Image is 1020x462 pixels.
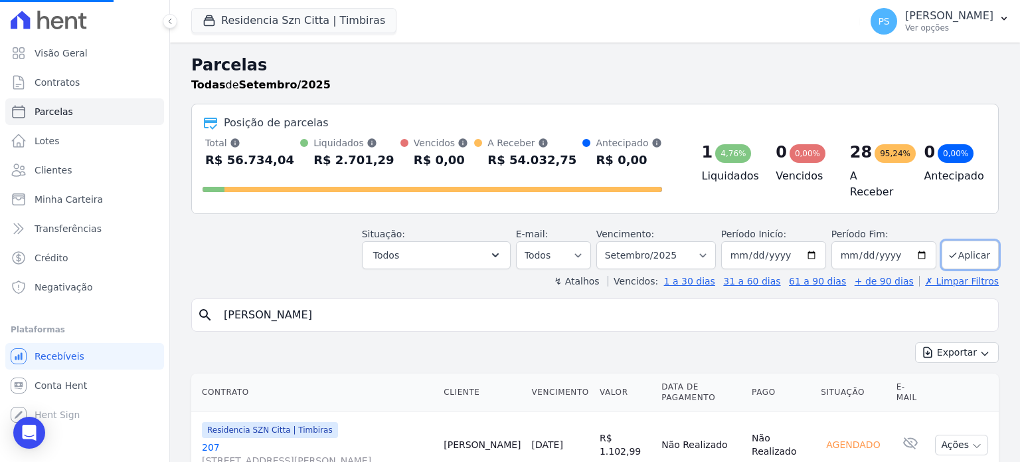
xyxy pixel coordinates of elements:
p: [PERSON_NAME] [905,9,993,23]
div: Posição de parcelas [224,115,329,131]
div: R$ 2.701,29 [313,150,394,171]
span: Residencia SZN Citta | Timbiras [202,422,338,438]
span: Negativação [35,281,93,294]
input: Buscar por nome do lote ou do cliente [216,302,993,328]
a: 61 a 90 dias [789,276,846,287]
div: Total [205,136,294,150]
span: Clientes [35,164,72,177]
button: Aplicar [942,241,999,269]
a: ✗ Limpar Filtros [919,276,999,287]
div: 0 [776,142,787,163]
h4: Liquidados [702,168,755,184]
label: Situação: [362,229,405,239]
p: de [191,77,331,93]
a: Transferências [5,215,164,242]
a: 1 a 30 dias [664,276,715,287]
a: + de 90 dias [855,276,914,287]
div: R$ 56.734,04 [205,150,294,171]
span: Conta Hent [35,379,87,392]
div: Plataformas [11,322,159,338]
label: ↯ Atalhos [554,276,599,287]
a: Lotes [5,128,164,154]
div: Antecipado [596,136,661,150]
label: Vencidos: [608,276,658,287]
div: Open Intercom Messenger [13,417,45,449]
a: Clientes [5,157,164,183]
a: Conta Hent [5,372,164,399]
span: Crédito [35,251,68,265]
div: 1 [702,142,713,163]
h2: Parcelas [191,53,999,77]
div: Liquidados [313,136,394,150]
div: R$ 0,00 [596,150,661,171]
a: Minha Carteira [5,186,164,213]
th: Valor [594,374,656,411]
strong: Setembro/2025 [239,78,331,91]
a: Recebíveis [5,343,164,370]
span: Transferências [35,222,102,235]
a: Contratos [5,69,164,96]
span: Lotes [35,134,60,148]
div: R$ 0,00 [414,150,468,171]
th: Pago [746,374,815,411]
label: Período Inicío: [721,229,786,239]
button: PS [PERSON_NAME] Ver opções [860,3,1020,40]
label: Período Fim: [831,227,936,241]
a: Visão Geral [5,40,164,66]
h4: A Receber [850,168,903,200]
a: Negativação [5,274,164,300]
span: Minha Carteira [35,193,103,206]
div: Agendado [821,435,885,454]
i: search [197,307,213,323]
span: Todos [373,247,399,263]
th: Vencimento [527,374,594,411]
span: PS [878,17,889,26]
button: Residencia Szn Citta | Timbiras [191,8,396,33]
div: 0,00% [790,144,825,163]
a: Parcelas [5,98,164,125]
a: [DATE] [532,439,563,450]
th: E-mail [891,374,930,411]
div: R$ 54.032,75 [487,150,576,171]
button: Ações [935,435,988,455]
div: 28 [850,142,872,163]
span: Contratos [35,76,80,89]
h4: Antecipado [924,168,977,184]
button: Todos [362,241,511,269]
span: Parcelas [35,105,73,118]
h4: Vencidos [776,168,829,184]
th: Situação [815,374,891,411]
button: Exportar [915,342,999,363]
strong: Todas [191,78,226,91]
div: 95,24% [875,144,916,163]
th: Contrato [191,374,438,411]
span: Visão Geral [35,47,88,60]
div: 0,00% [938,144,974,163]
th: Cliente [438,374,526,411]
label: Vencimento: [596,229,654,239]
div: 0 [924,142,935,163]
p: Ver opções [905,23,993,33]
div: A Receber [487,136,576,150]
div: 4,76% [715,144,751,163]
a: Crédito [5,245,164,271]
th: Data de Pagamento [656,374,746,411]
div: Vencidos [414,136,468,150]
label: E-mail: [516,229,549,239]
span: Recebíveis [35,350,84,363]
a: 31 a 60 dias [723,276,780,287]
